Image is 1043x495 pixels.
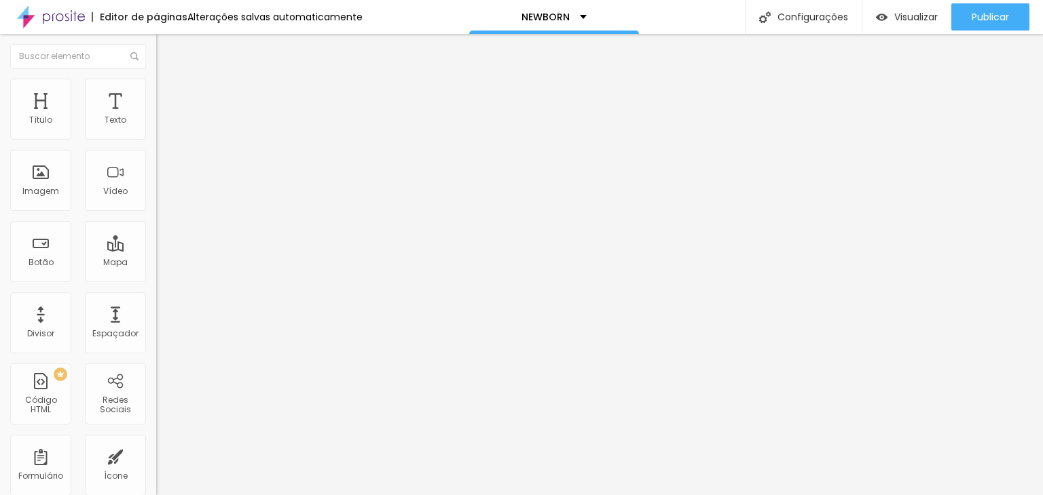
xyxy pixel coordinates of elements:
[14,395,67,415] div: Código HTML
[103,186,128,196] div: Vídeo
[105,115,126,125] div: Texto
[92,329,139,338] div: Espaçador
[187,12,363,22] div: Alterações salvas automaticamente
[156,34,1043,495] iframe: Editor
[103,258,128,267] div: Mapa
[18,471,63,481] div: Formulário
[29,258,54,267] div: Botão
[130,52,139,60] img: Icone
[759,12,771,23] img: Icone
[29,115,52,125] div: Título
[862,3,951,31] button: Visualizar
[876,12,888,23] img: view-1.svg
[951,3,1029,31] button: Publicar
[972,12,1009,22] span: Publicar
[22,186,59,196] div: Imagem
[521,12,570,22] p: NEWBORN
[88,395,142,415] div: Redes Sociais
[104,471,128,481] div: Ícone
[92,12,187,22] div: Editor de páginas
[27,329,54,338] div: Divisor
[10,44,146,68] input: Buscar elemento
[894,12,938,22] span: Visualizar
